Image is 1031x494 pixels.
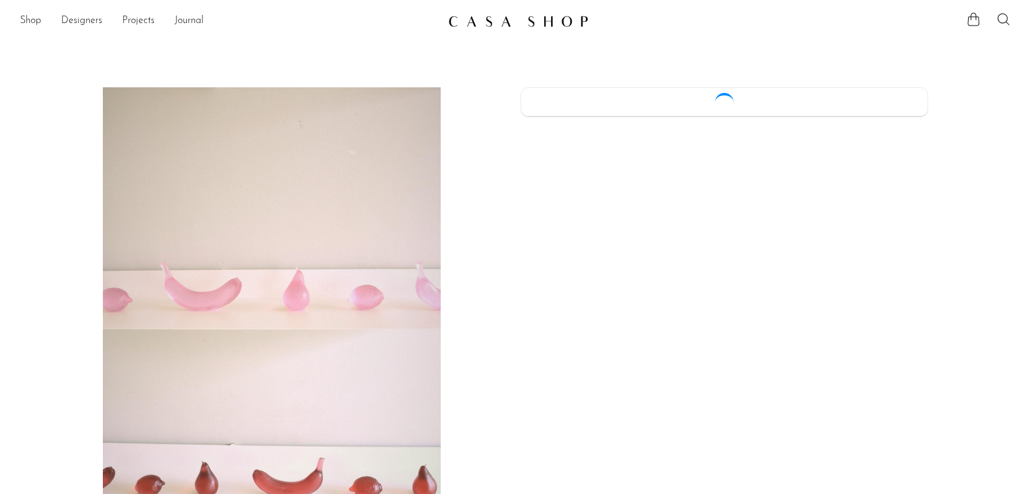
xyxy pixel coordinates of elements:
[20,13,41,29] a: Shop
[20,11,438,32] nav: Desktop navigation
[61,13,102,29] a: Designers
[20,11,438,32] ul: NEW HEADER MENU
[175,13,204,29] a: Journal
[122,13,155,29] a: Projects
